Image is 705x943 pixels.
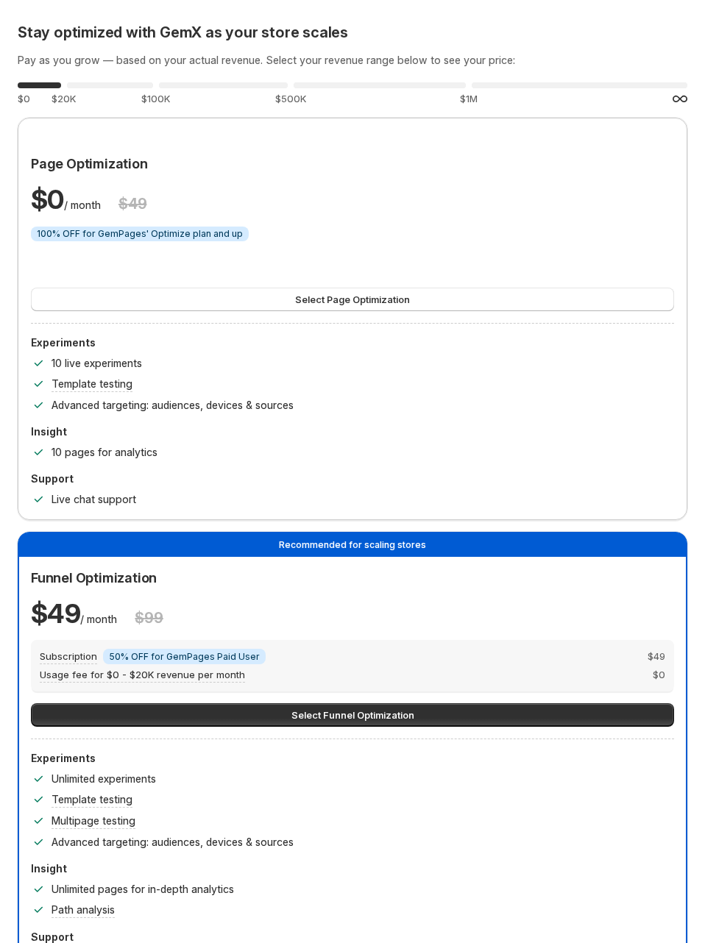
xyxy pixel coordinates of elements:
[31,182,101,217] p: / month
[40,649,97,664] div: Subscription
[31,335,674,350] p: Experiments
[31,597,80,630] span: $ 49
[31,183,64,216] span: $ 0
[295,292,410,307] span: Select Page Optimization
[52,377,132,391] p: Template testing
[52,445,157,460] p: 10 pages for analytics
[31,288,674,311] button: Select Page Optimization
[37,228,243,240] span: 100% OFF for GemPages' Optimize plan and up
[648,649,665,664] span: $ 49
[52,814,135,828] p: Multipage testing
[52,772,156,786] p: Unlimited experiments
[52,903,115,917] p: Path analysis
[31,570,157,586] span: Funnel Optimization
[18,24,687,41] h2: Stay optimized with GemX as your store scales
[18,53,687,68] h3: Pay as you grow — based on your actual revenue. Select your revenue range below to see your price:
[31,156,148,171] span: Page Optimization
[141,93,170,104] span: $100K
[52,492,136,507] p: Live chat support
[52,792,132,807] p: Template testing
[31,861,674,876] p: Insight
[52,398,294,413] p: Advanced targeting: audiences, devices & sources
[40,667,245,683] div: Usage fee for $0 - $20K revenue per month
[52,93,76,104] span: $20K
[291,708,414,722] span: Select Funnel Optimization
[31,424,674,439] p: Insight
[52,835,294,850] p: Advanced targeting: audiences, devices & sources
[653,667,665,683] span: $ 0
[52,882,234,897] p: Unlimited pages for in-depth analytics
[31,751,674,766] p: Experiments
[118,195,146,213] h3: $ 49
[18,93,30,104] span: $0
[109,651,260,663] span: 50% OFF for GemPages Paid User
[275,93,306,104] span: $500K
[31,596,117,631] p: / month
[279,539,426,550] span: Recommended for scaling stores
[52,356,142,371] p: 10 live experiments
[31,471,674,486] p: Support
[31,703,674,727] button: Select Funnel Optimization
[460,93,478,104] span: $1M
[135,609,163,627] h3: $ 99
